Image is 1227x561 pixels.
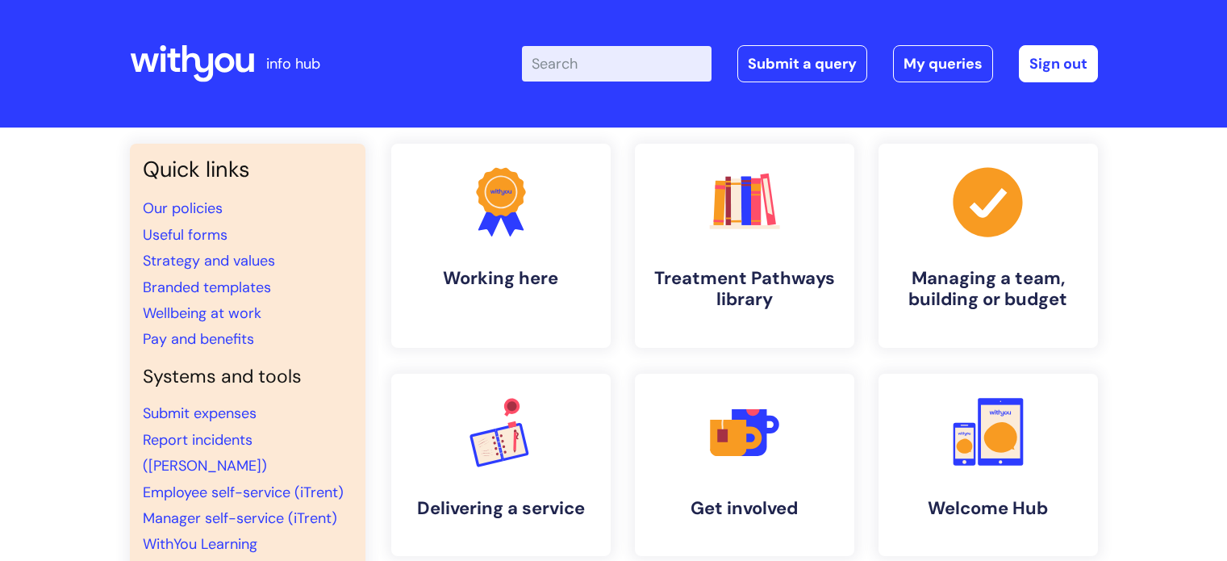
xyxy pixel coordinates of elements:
a: Welcome Hub [879,374,1098,556]
a: Pay and benefits [143,329,254,349]
a: Working here [391,144,611,348]
h4: Systems and tools [143,366,353,388]
a: Managing a team, building or budget [879,144,1098,348]
a: Report incidents ([PERSON_NAME]) [143,430,267,475]
a: Submit a query [737,45,867,82]
a: Wellbeing at work [143,304,261,323]
a: My queries [893,45,993,82]
a: WithYou Learning [143,534,257,554]
p: info hub [266,51,320,77]
h4: Managing a team, building or budget [891,268,1085,311]
h4: Welcome Hub [891,498,1085,519]
a: Sign out [1019,45,1098,82]
div: | - [522,45,1098,82]
h3: Quick links [143,157,353,182]
a: Manager self-service (iTrent) [143,509,337,528]
a: Branded templates [143,278,271,297]
h4: Treatment Pathways library [648,268,841,311]
a: Strategy and values [143,251,275,270]
h4: Working here [404,268,598,289]
a: Useful forms [143,225,227,245]
input: Search [522,46,712,82]
h4: Get involved [648,498,841,519]
h4: Delivering a service [404,498,598,519]
a: Our policies [143,199,223,218]
a: Delivering a service [391,374,611,556]
a: Get involved [635,374,854,556]
a: Submit expenses [143,404,257,423]
a: Employee self-service (iTrent) [143,483,344,502]
a: Treatment Pathways library [635,144,854,348]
